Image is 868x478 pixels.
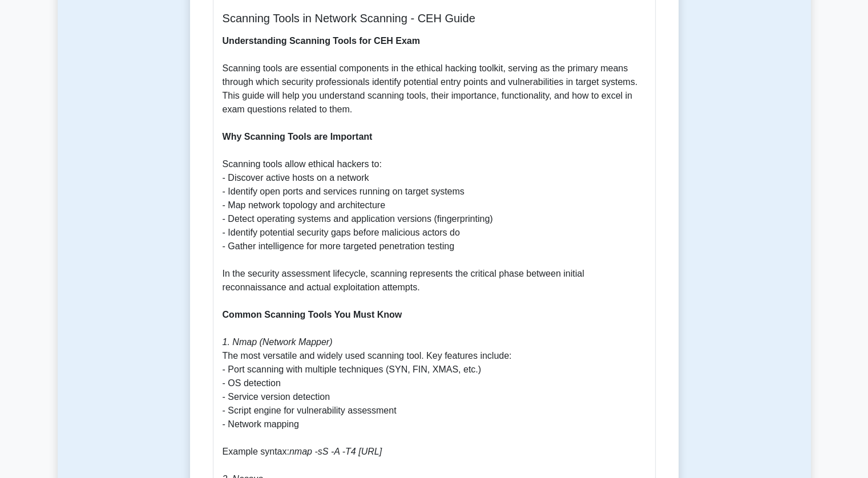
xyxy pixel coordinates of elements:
i: 1. Nmap (Network Mapper) [223,337,333,347]
b: Why Scanning Tools are Important [223,132,373,141]
i: nmap -sS -A -T4 [URL] [289,447,382,456]
b: Understanding Scanning Tools for CEH Exam [223,36,420,46]
h5: Scanning Tools in Network Scanning - CEH Guide [223,11,646,25]
b: Common Scanning Tools You Must Know [223,310,402,319]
